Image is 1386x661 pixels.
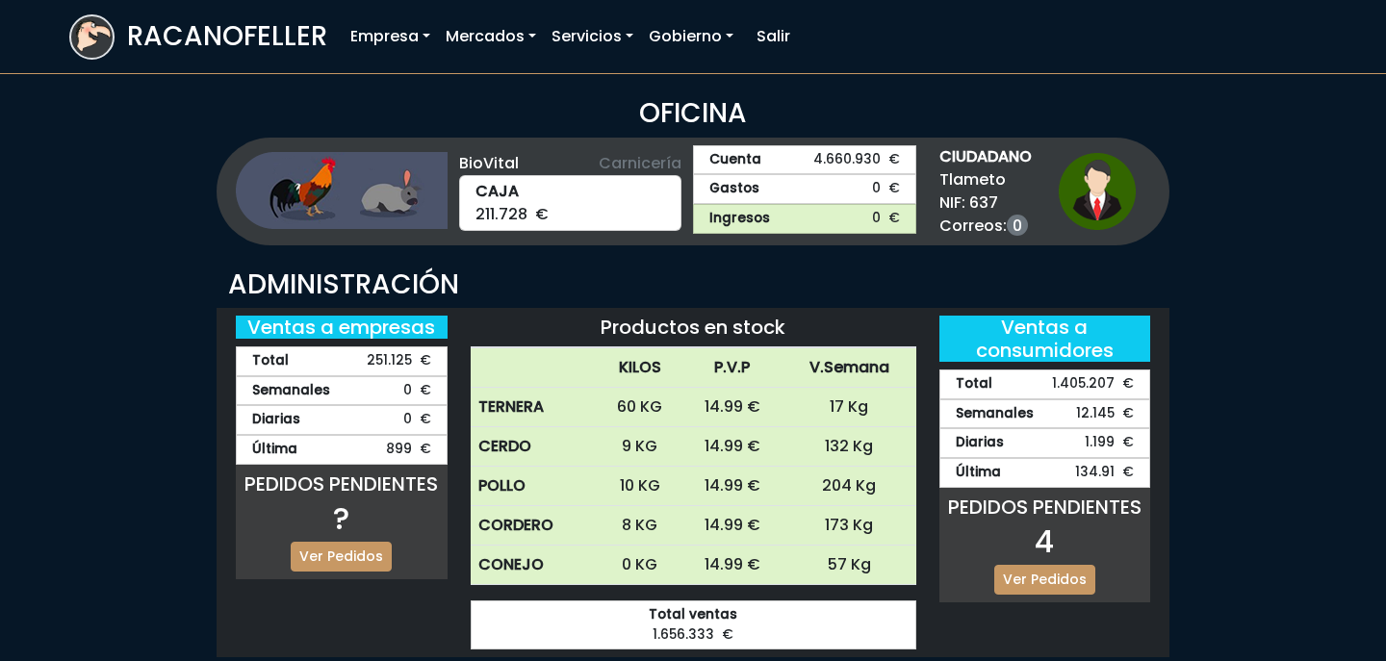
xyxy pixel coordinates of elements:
img: ciudadano1.png [1059,153,1136,230]
h5: Ventas a consumidores [939,316,1151,362]
th: CONEJO [471,546,598,585]
a: Ingresos0 € [693,204,916,234]
th: CORDERO [471,506,598,546]
strong: CAJA [475,180,666,203]
div: 1.656.333 € [471,600,916,649]
span: Correos: [939,215,1032,238]
th: P.V.P [682,348,783,388]
h5: PEDIDOS PENDIENTES [939,496,1151,519]
span: ? [333,496,349,540]
a: 0 [1007,215,1028,236]
div: 1.199 € [939,428,1151,458]
a: Empresa [343,17,438,56]
td: 0 KG [597,546,681,585]
td: 14.99 € [682,546,783,585]
strong: Semanales [252,381,330,401]
strong: Última [956,463,1001,483]
div: 251.125 € [236,346,448,376]
strong: Ingresos [709,209,770,229]
td: 17 Kg [783,388,916,427]
h3: RACANOFELLER [127,20,327,53]
td: 14.99 € [682,427,783,467]
a: RACANOFELLER [69,10,327,64]
a: Cuenta4.660.930 € [693,145,916,175]
strong: Semanales [956,404,1034,424]
td: 14.99 € [682,467,783,506]
h5: PEDIDOS PENDIENTES [236,472,448,496]
th: POLLO [471,467,598,506]
div: 1.405.207 € [939,369,1151,399]
div: 0 € [236,405,448,435]
strong: Gastos [709,179,759,199]
a: Gobierno [641,17,741,56]
td: 14.99 € [682,388,783,427]
span: NIF: 637 [939,191,1032,215]
td: 204 Kg [783,467,916,506]
div: 0 € [236,376,448,406]
a: Mercados [438,17,544,56]
h3: ADMINISTRACIÓN [228,268,1158,301]
strong: CIUDADANO [939,145,1032,168]
a: Ver Pedidos [291,542,392,572]
div: 12.145 € [939,399,1151,429]
a: Servicios [544,17,641,56]
div: 134.91 € [939,458,1151,488]
td: 10 KG [597,467,681,506]
th: TERNERA [471,388,598,427]
strong: Total [956,374,992,394]
strong: Cuenta [709,150,761,170]
h3: OFICINA [69,97,1317,130]
div: BioVital [459,152,682,175]
a: Salir [749,17,798,56]
th: KILOS [597,348,681,388]
h5: Ventas a empresas [236,316,448,339]
strong: Total ventas [487,605,900,625]
th: V.Semana [783,348,916,388]
th: CERDO [471,427,598,467]
img: logoracarojo.png [71,16,113,53]
td: 60 KG [597,388,681,427]
span: 4 [1035,520,1054,563]
td: 14.99 € [682,506,783,546]
h5: Productos en stock [471,316,916,339]
strong: Diarias [956,433,1004,453]
div: 211.728 € [459,175,682,231]
td: 132 Kg [783,427,916,467]
img: ganaderia.png [236,152,448,229]
span: Carnicería [599,152,681,175]
strong: Total [252,351,289,371]
td: 173 Kg [783,506,916,546]
a: Gastos0 € [693,174,916,204]
div: 899 € [236,435,448,465]
td: 9 KG [597,427,681,467]
span: Tlameto [939,168,1032,191]
td: 8 KG [597,506,681,546]
td: 57 Kg [783,546,916,585]
strong: Última [252,440,297,460]
a: Ver Pedidos [994,565,1095,595]
strong: Diarias [252,410,300,430]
